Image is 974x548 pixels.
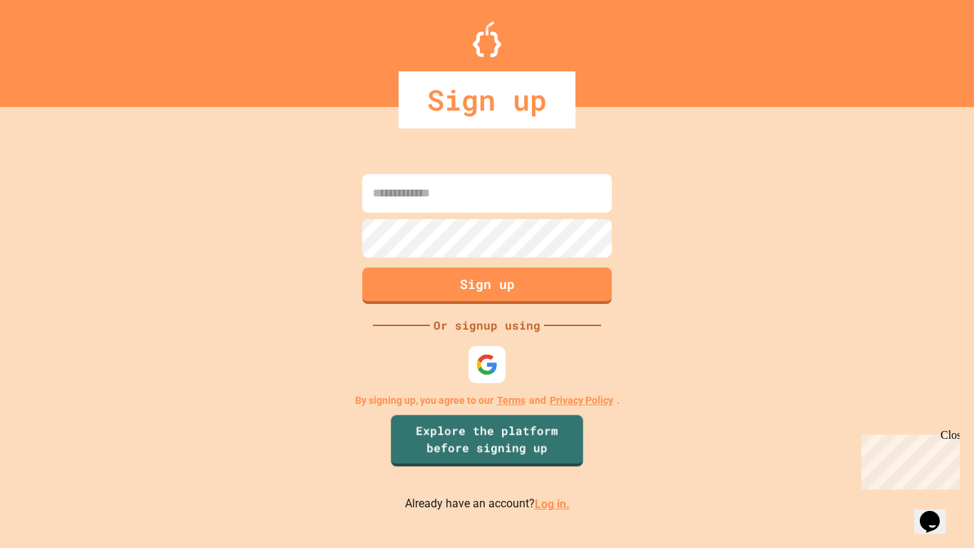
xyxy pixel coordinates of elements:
div: Chat with us now!Close [6,6,98,91]
div: Or signup using [430,317,544,334]
div: Sign up [399,71,575,128]
a: Explore the platform before signing up [391,415,583,467]
button: Sign up [362,268,612,304]
a: Log in. [535,497,570,511]
img: google-icon.svg [476,354,498,376]
iframe: chat widget [914,491,960,534]
p: By signing up, you agree to our and . [355,393,620,408]
a: Terms [497,393,526,408]
img: Logo.svg [473,21,501,57]
iframe: chat widget [856,429,960,489]
a: Privacy Policy [550,393,613,408]
p: Already have an account? [405,495,570,513]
